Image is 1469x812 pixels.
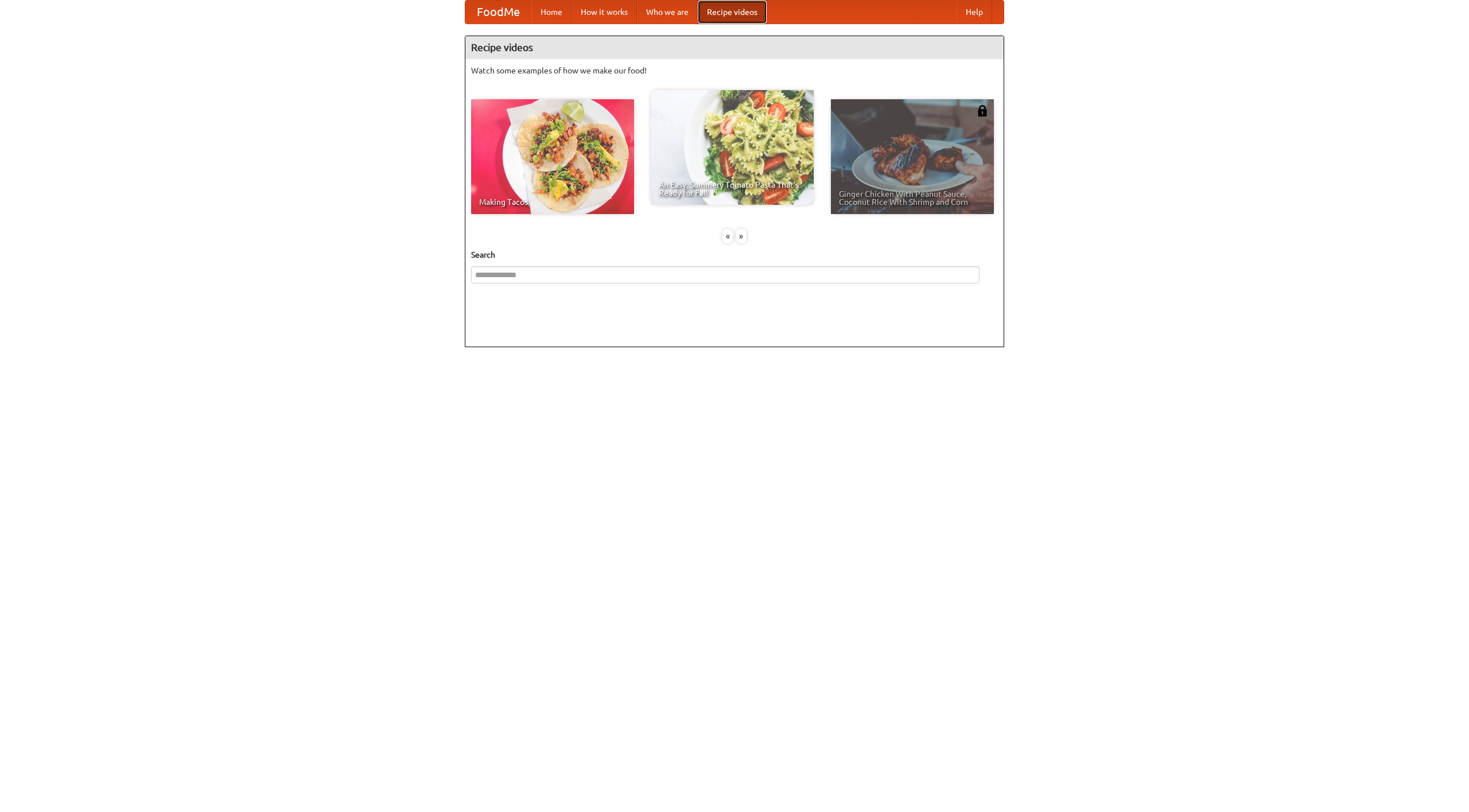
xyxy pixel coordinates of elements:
div: « [722,229,733,243]
h4: Recipe videos [465,36,1004,59]
h5: Search [471,249,998,261]
span: An Easy, Summery Tomato Pasta That's Ready for Fall [659,181,806,197]
a: Help [957,1,992,24]
a: An Easy, Summery Tomato Pasta That's Ready for Fall [651,90,814,205]
a: FoodMe [465,1,531,24]
div: » [736,229,747,243]
a: Home [531,1,572,24]
a: Making Tacos [471,99,634,214]
p: Watch some examples of how we make our food! [471,65,998,76]
a: How it works [572,1,637,24]
a: Recipe videos [698,1,767,24]
span: Making Tacos [479,198,626,206]
img: 483408.png [977,105,988,116]
a: Who we are [637,1,698,24]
